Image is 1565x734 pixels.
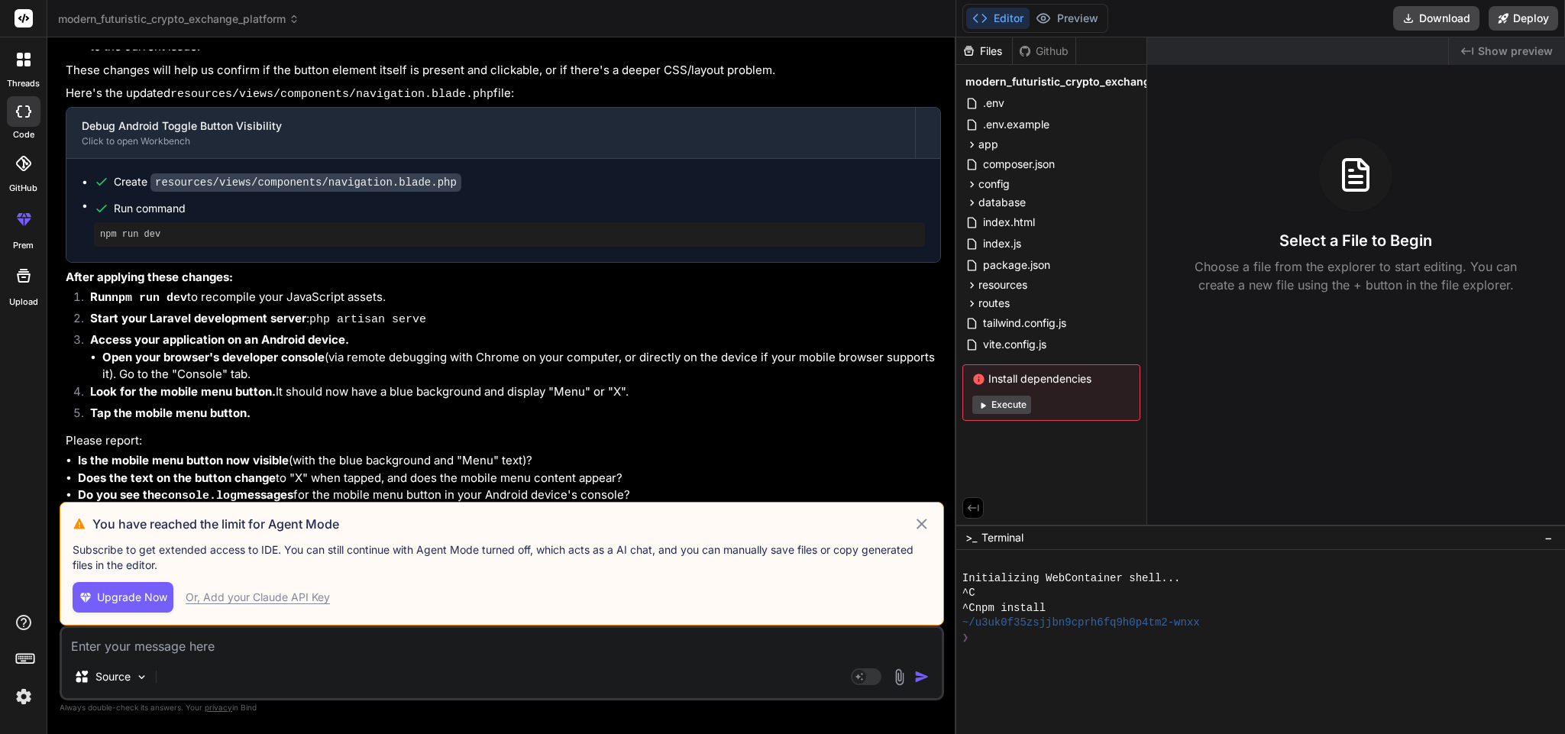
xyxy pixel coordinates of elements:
code: php artisan serve [309,313,426,326]
strong: Run [90,289,187,304]
span: ^Cnpm install [962,601,1046,616]
div: Create [114,174,461,190]
li: : [78,310,941,331]
li: (via remote debugging with Chrome on your computer, or directly on the device if your mobile brow... [102,349,941,383]
div: Github [1013,44,1075,59]
span: modern_futuristic_crypto_exchange_platform [965,74,1207,89]
li: (with the blue background and "Menu" text)? [78,452,941,470]
span: − [1544,530,1553,545]
strong: Is the mobile menu button now visible [78,453,289,467]
li: It should now have a blue background and display "Menu" or "X". [78,383,941,405]
button: − [1541,525,1556,550]
span: .env [981,94,1006,112]
strong: Does the text on the button change [78,470,276,485]
span: modern_futuristic_crypto_exchange_platform [58,11,299,27]
label: threads [7,77,40,90]
span: Upgrade Now [97,590,167,605]
strong: Do you see the messages [78,487,293,502]
span: >_ [965,530,977,545]
span: Terminal [981,530,1023,545]
span: package.json [981,256,1052,274]
button: Deploy [1489,6,1558,31]
p: Choose a file from the explorer to start editing. You can create a new file using the + button in... [1185,257,1527,294]
img: settings [11,684,37,710]
span: ^C [962,586,975,600]
div: Debug Android Toggle Button Visibility [82,118,900,134]
div: Files [956,44,1012,59]
label: prem [13,239,34,252]
span: config [978,176,1010,192]
span: index.js [981,234,1023,253]
span: database [978,195,1026,210]
span: ❯ [962,631,970,645]
code: console.log [161,490,237,503]
p: Here's the updated file: [66,85,941,104]
button: Editor [966,8,1030,29]
img: Pick Models [135,671,148,684]
span: ~/u3uk0f35zsjjbn9cprh6fq9h0p4tm2-wnxx [962,616,1200,630]
span: privacy [205,703,232,712]
button: Download [1393,6,1479,31]
p: Always double-check its answers. Your in Bind [60,700,944,715]
span: routes [978,296,1010,311]
h3: Select a File to Begin [1279,230,1432,251]
p: These changes will help us confirm if the button element itself is present and clickable, or if t... [66,62,941,79]
strong: After applying these changes: [66,270,233,284]
span: Show preview [1478,44,1553,59]
strong: Look for the mobile menu button. [90,384,276,399]
li: to recompile your JavaScript assets. [78,289,941,310]
p: Source [95,669,131,684]
span: index.html [981,213,1036,231]
span: Run command [114,201,925,216]
code: npm run dev [112,292,187,305]
pre: npm run dev [100,228,919,241]
strong: Access your application on an Android device. [90,332,349,347]
button: Upgrade Now [73,582,173,613]
h3: You have reached the limit for Agent Mode [92,515,913,533]
button: Debug Android Toggle Button VisibilityClick to open Workbench [66,108,915,158]
li: for the mobile menu button in your Android device's console? [78,487,941,506]
p: Please report: [66,432,941,450]
label: GitHub [9,182,37,195]
span: resources [978,277,1027,293]
span: tailwind.config.js [981,314,1068,332]
strong: Tap the mobile menu button. [90,406,251,420]
span: composer.json [981,155,1056,173]
code: resources/views/components/navigation.blade.php [170,88,493,101]
span: Install dependencies [972,371,1130,386]
button: Execute [972,396,1031,414]
div: Or, Add your Claude API Key [186,590,330,605]
div: Click to open Workbench [82,135,900,147]
button: Preview [1030,8,1104,29]
span: app [978,137,998,152]
strong: Start your Laravel development server [90,311,306,325]
code: resources/views/components/navigation.blade.php [150,173,461,192]
strong: Open your browser's developer console [102,350,325,364]
img: attachment [891,668,908,686]
span: vite.config.js [981,335,1048,354]
img: icon [914,669,930,684]
span: Initializing WebContainer shell... [962,571,1181,586]
span: .env.example [981,115,1051,134]
p: Subscribe to get extended access to IDE. You can still continue with Agent Mode turned off, which... [73,542,931,573]
li: to "X" when tapped, and does the mobile menu content appear? [78,470,941,487]
label: Upload [9,296,38,309]
label: code [13,128,34,141]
